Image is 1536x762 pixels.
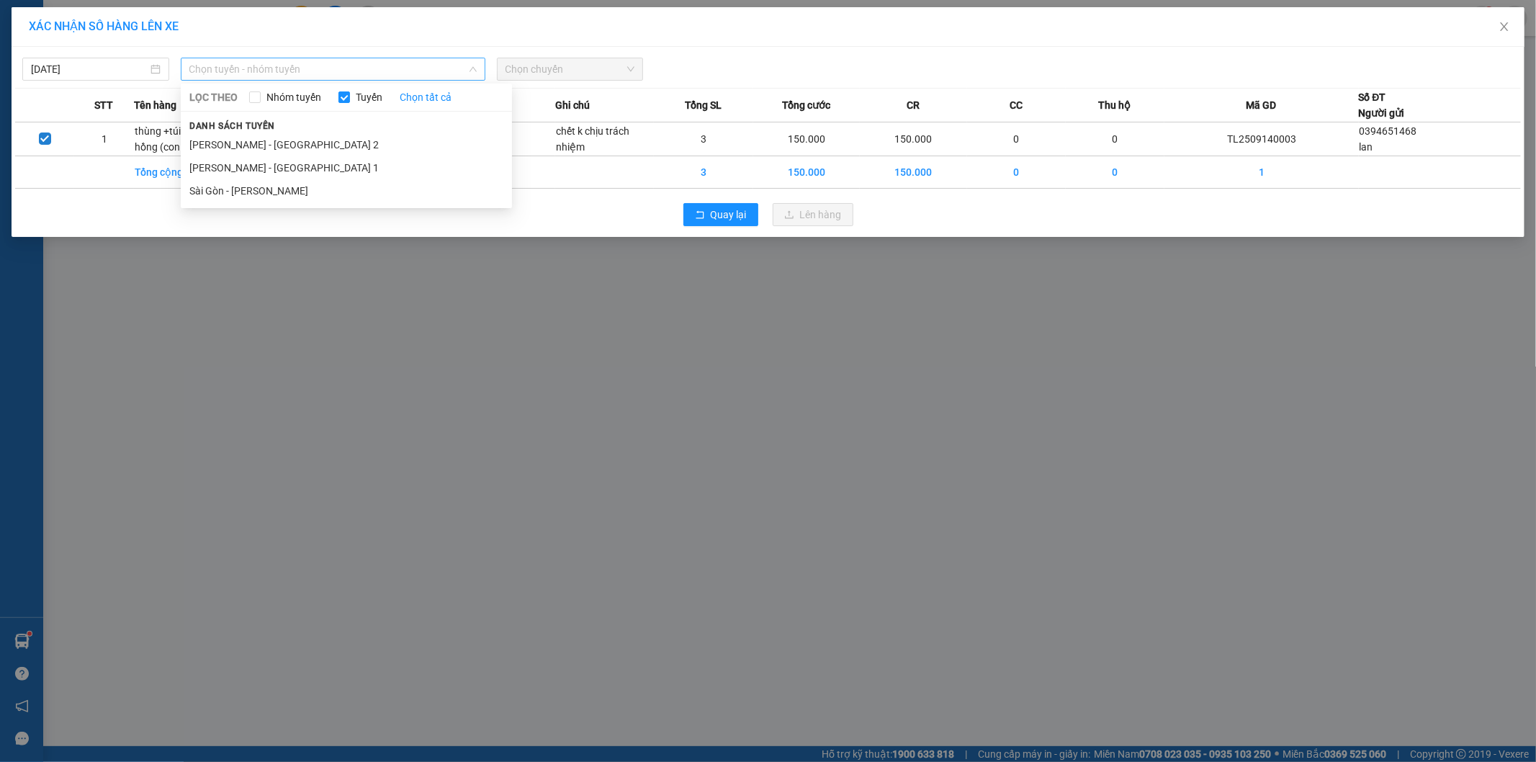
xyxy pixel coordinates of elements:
button: Close [1484,7,1524,48]
td: 1 [1164,156,1358,189]
li: Sài Gòn - [PERSON_NAME] [181,179,512,202]
span: [DATE] [159,6,189,18]
span: Ghi chú [555,97,590,113]
span: CR [907,97,920,113]
span: down [469,65,477,73]
strong: THIÊN PHÁT ĐẠT [55,36,160,52]
td: TL2509140003 [1164,122,1358,156]
span: Mã GD [1246,97,1276,113]
span: PHIẾU GỬI HÀNG [56,66,163,81]
span: Thu hộ [1099,97,1131,113]
td: 3 [654,122,753,156]
span: Quay lại [711,207,747,223]
span: Tổng SL [685,97,722,113]
span: 10:08 [131,6,157,18]
span: rollback [695,210,705,221]
td: 150.000 [753,122,860,156]
td: 0 [1066,122,1164,156]
td: 1 [74,122,133,156]
span: Trạm 3.5 TLài [44,54,108,66]
span: XÁC NHẬN SỐ HÀNG LÊN XE [29,19,179,33]
span: Trạm 3.5 TLài -> [33,84,184,99]
span: Nhóm tuyến [261,89,327,105]
td: 0 [1066,156,1164,189]
td: 0 [967,122,1066,156]
strong: VP: SĐT: [28,54,188,66]
a: Chọn tất cả [400,89,452,105]
td: 150.000 [753,156,860,189]
span: Chọn chuyến [506,58,635,80]
span: Quận 10 [132,84,184,99]
li: [PERSON_NAME] - [GEOGRAPHIC_DATA] 2 [181,133,512,156]
strong: N.gửi: [4,102,89,113]
td: thùng +túi đen +túi hồng (con mèo) [134,122,233,156]
td: chết k chịu trách nhiệm [555,122,654,156]
span: LỌC THEO [189,89,238,105]
span: STT [94,97,113,113]
td: 0 [967,156,1066,189]
span: Danh sách tuyến [181,120,284,133]
td: 3 [654,156,753,189]
button: uploadLên hàng [773,203,853,226]
span: Chọn tuyến - nhóm tuyến [189,58,477,80]
td: Tổng cộng [134,156,233,189]
span: 0944592444 [130,54,188,66]
span: CC [1010,97,1023,113]
span: lan CMND: [32,102,89,113]
strong: CTY XE KHÁCH [62,18,155,34]
span: Tên hàng [134,97,176,113]
span: TL2509140003 [27,6,96,18]
input: 14/09/2025 [31,61,148,77]
li: [PERSON_NAME] - [GEOGRAPHIC_DATA] 1 [181,156,512,179]
span: Tuyến [350,89,388,105]
span: lan [1360,141,1373,153]
td: 150.000 [860,122,966,156]
button: rollbackQuay lại [683,203,758,226]
td: 150.000 [860,156,966,189]
span: 0394651468 [1360,125,1417,137]
span: close [1499,21,1510,32]
div: Số ĐT Người gửi [1359,89,1405,121]
span: Tổng cước [782,97,830,113]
